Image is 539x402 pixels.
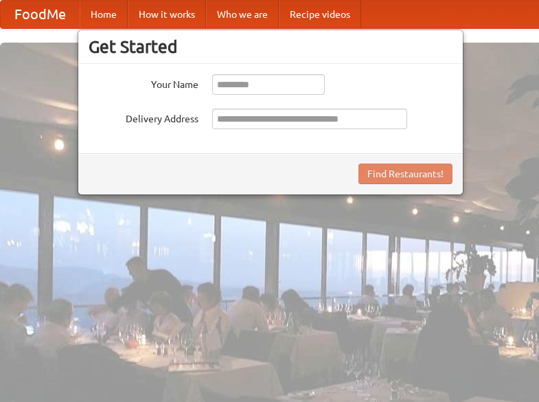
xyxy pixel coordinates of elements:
[89,74,198,91] label: Your Name
[128,1,206,28] a: How it works
[206,1,279,28] a: Who we are
[89,109,198,126] label: Delivery Address
[279,1,361,28] a: Recipe videos
[80,1,128,28] a: Home
[89,36,452,57] h3: Get Started
[358,164,452,184] button: Find Restaurants!
[1,1,80,28] a: FoodMe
